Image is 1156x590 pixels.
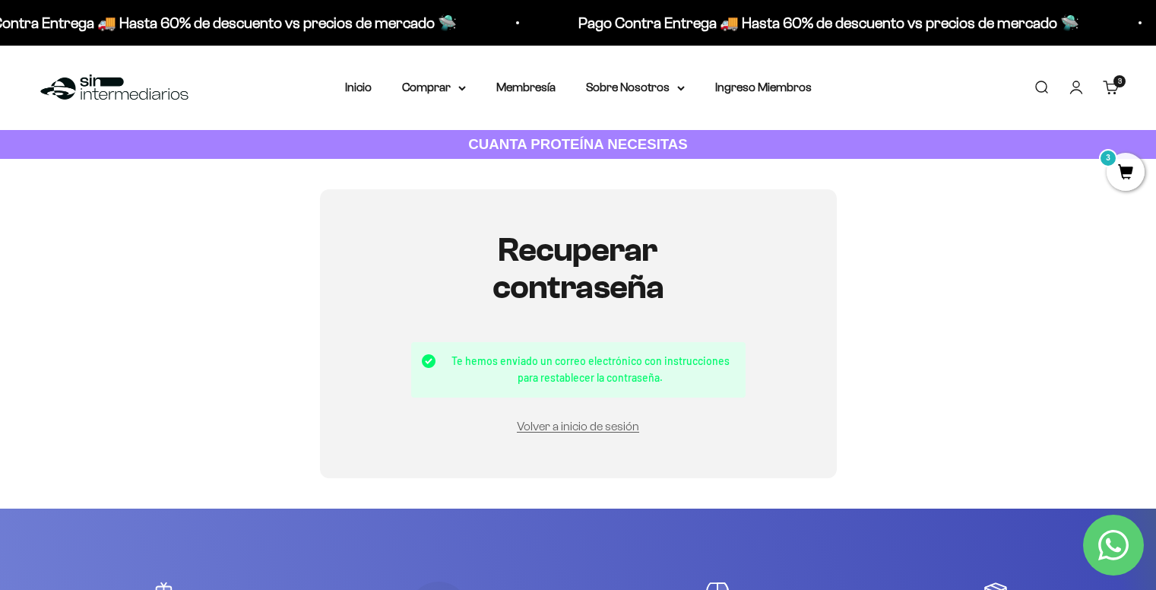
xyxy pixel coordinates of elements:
div: Te hemos enviado un correo electrónico con instrucciones para restablecer la contraseña. [411,342,746,398]
mark: 3 [1099,149,1117,167]
a: Membresía [496,81,556,94]
a: 3 [1107,165,1145,182]
p: Pago Contra Entrega 🚚 Hasta 60% de descuento vs precios de mercado 🛸 [576,11,1077,35]
summary: Comprar [402,78,466,97]
summary: Sobre Nosotros [586,78,685,97]
a: Volver a inicio de sesión [517,420,639,433]
h1: Recuperar contraseña [411,232,746,306]
span: 3 [1118,78,1122,85]
a: Inicio [345,81,372,94]
strong: CUANTA PROTEÍNA NECESITAS [468,136,688,152]
a: Ingreso Miembros [715,81,812,94]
